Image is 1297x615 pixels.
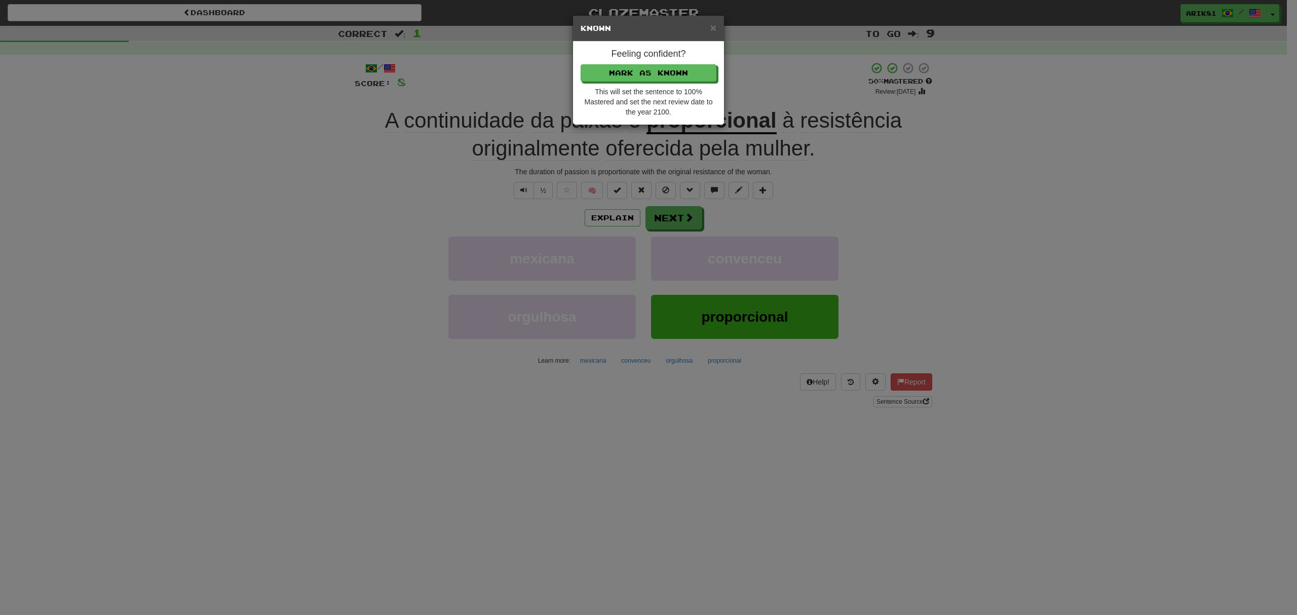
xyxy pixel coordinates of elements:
[581,49,716,59] h4: Feeling confident?
[581,87,716,117] div: This will set the sentence to 100% Mastered and set the next review date to the year 2100.
[710,22,716,33] button: Close
[581,64,716,82] button: Mark as Known
[710,22,716,33] span: ×
[581,23,716,33] h5: Known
